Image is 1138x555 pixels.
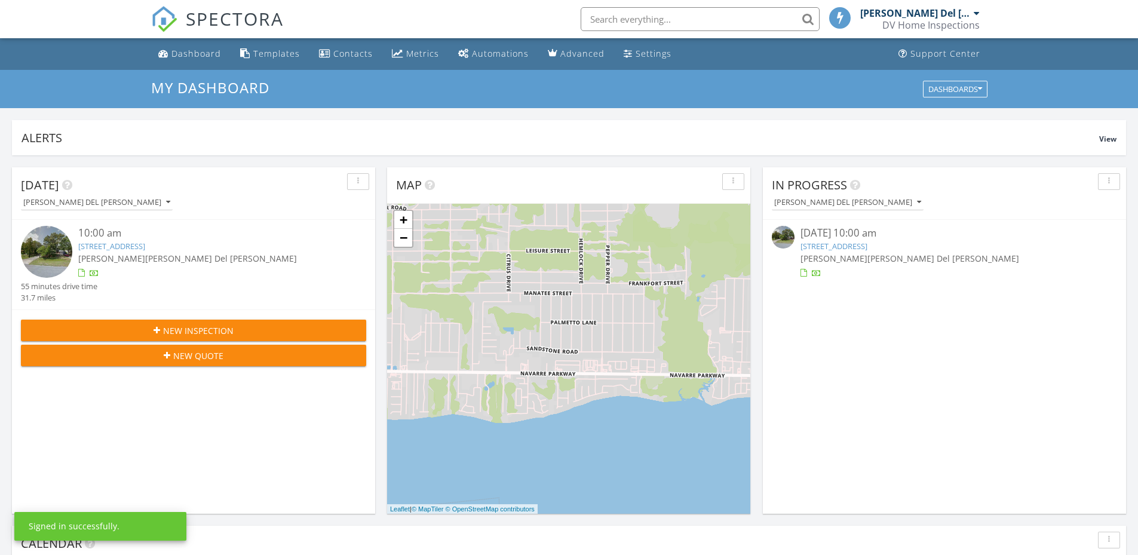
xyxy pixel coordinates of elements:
[78,253,145,264] span: [PERSON_NAME]
[800,226,1088,241] div: [DATE] 10:00 am
[387,504,538,514] div: |
[406,48,439,59] div: Metrics
[636,48,671,59] div: Settings
[581,7,820,31] input: Search everything...
[394,211,412,229] a: Zoom in
[163,324,234,337] span: New Inspection
[151,16,284,41] a: SPECTORA
[396,177,422,193] span: Map
[387,43,444,65] a: Metrics
[543,43,609,65] a: Advanced
[151,6,177,32] img: The Best Home Inspection Software - Spectora
[772,226,1117,279] a: [DATE] 10:00 am [STREET_ADDRESS] [PERSON_NAME][PERSON_NAME] Del [PERSON_NAME]
[235,43,305,65] a: Templates
[21,226,72,277] img: streetview
[333,48,373,59] div: Contacts
[78,241,145,252] a: [STREET_ADDRESS]
[78,226,338,241] div: 10:00 am
[21,320,366,341] button: New Inspection
[253,48,300,59] div: Templates
[560,48,605,59] div: Advanced
[923,81,987,97] button: Dashboards
[928,85,982,93] div: Dashboards
[910,48,980,59] div: Support Center
[772,177,847,193] span: In Progress
[772,195,924,211] button: [PERSON_NAME] Del [PERSON_NAME]
[154,43,226,65] a: Dashboard
[29,520,119,532] div: Signed in successfully.
[22,130,1099,146] div: Alerts
[186,6,284,31] span: SPECTORA
[800,253,867,264] span: [PERSON_NAME]
[446,505,535,513] a: © OpenStreetMap contributors
[619,43,676,65] a: Settings
[21,345,366,366] button: New Quote
[171,48,221,59] div: Dashboard
[21,292,97,303] div: 31.7 miles
[23,198,170,207] div: [PERSON_NAME] Del [PERSON_NAME]
[151,78,269,97] span: My Dashboard
[800,241,867,252] a: [STREET_ADDRESS]
[412,505,444,513] a: © MapTiler
[21,177,59,193] span: [DATE]
[314,43,378,65] a: Contacts
[173,349,223,362] span: New Quote
[21,535,82,551] span: Calendar
[394,229,412,247] a: Zoom out
[882,19,980,31] div: DV Home Inspections
[860,7,971,19] div: [PERSON_NAME] Del [PERSON_NAME]
[772,226,795,249] img: streetview
[472,48,529,59] div: Automations
[1099,134,1116,144] span: View
[21,195,173,211] button: [PERSON_NAME] Del [PERSON_NAME]
[21,281,97,292] div: 55 minutes drive time
[453,43,533,65] a: Automations (Basic)
[21,226,366,303] a: 10:00 am [STREET_ADDRESS] [PERSON_NAME][PERSON_NAME] Del [PERSON_NAME] 55 minutes drive time 31.7...
[145,253,297,264] span: [PERSON_NAME] Del [PERSON_NAME]
[390,505,410,513] a: Leaflet
[867,253,1019,264] span: [PERSON_NAME] Del [PERSON_NAME]
[774,198,921,207] div: [PERSON_NAME] Del [PERSON_NAME]
[894,43,985,65] a: Support Center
